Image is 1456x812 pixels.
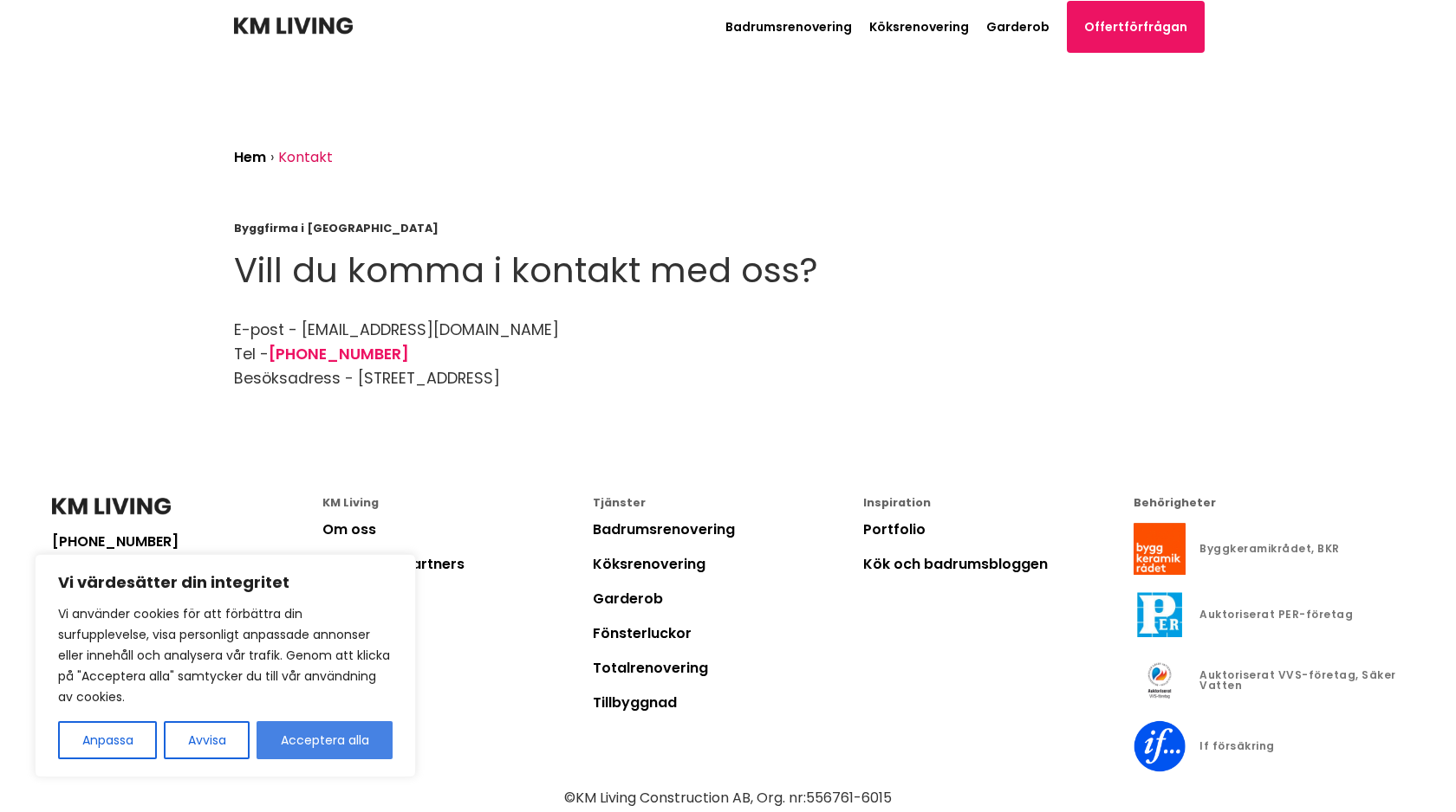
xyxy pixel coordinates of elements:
[593,498,863,509] div: Tjänster
[863,498,1134,509] div: Inspiration
[986,18,1050,35] a: Garderob
[58,721,157,759] button: Anpassa
[1134,654,1186,706] img: Auktoriserat VVS-företag, Säker Vatten
[322,498,593,509] div: KM Living
[863,519,926,539] a: Portfolio
[164,721,250,759] button: Avvisa
[593,623,692,643] a: Fönsterluckor
[863,554,1048,574] a: Kök och badrumsbloggen
[1134,498,1404,509] div: Behörigheter
[1067,1,1205,53] a: Offertförfrågan
[593,693,677,712] a: Tillbyggnad
[1199,544,1340,554] div: Byggkeramikrådet, BKR
[1199,609,1353,620] div: Auktoriserat PER-företag
[270,151,278,164] li: ›
[593,658,708,678] a: Totalrenovering
[1134,720,1186,772] img: If försäkring
[234,220,1222,237] h1: Byggfirma i [GEOGRAPHIC_DATA]
[52,498,171,515] img: KM Living
[593,519,735,539] a: Badrumsrenovering
[322,519,376,539] a: Om oss
[269,344,409,364] a: [PHONE_NUMBER]
[1134,523,1186,575] img: Byggkeramikrådet, BKR
[234,17,353,35] img: KM Living
[593,554,705,574] a: Köksrenovering
[869,18,969,35] a: Köksrenovering
[234,366,1222,390] li: Besöksadress - [STREET_ADDRESS]
[257,721,393,759] button: Acceptera alla
[278,151,337,164] li: Kontakt
[58,603,393,707] p: Vi använder cookies för att förbättra din surfupplevelse, visa personligt anpassade annonser elle...
[234,147,266,167] a: Hem
[593,589,663,609] a: Garderob
[234,318,1222,342] li: E-post - [EMAIL_ADDRESS][DOMAIN_NAME]
[1199,670,1404,691] div: Auktoriserat VVS-företag, Säker Vatten
[234,342,1222,366] li: Tel -
[1199,741,1275,751] div: If försäkring
[234,251,1222,290] div: Vill du komma i kontakt med oss?
[58,572,393,593] p: Vi värdesätter din integritet
[725,18,852,35] a: Badrumsrenovering
[1134,589,1186,641] img: Auktoriserat PER-företag
[52,535,322,549] a: [PHONE_NUMBER]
